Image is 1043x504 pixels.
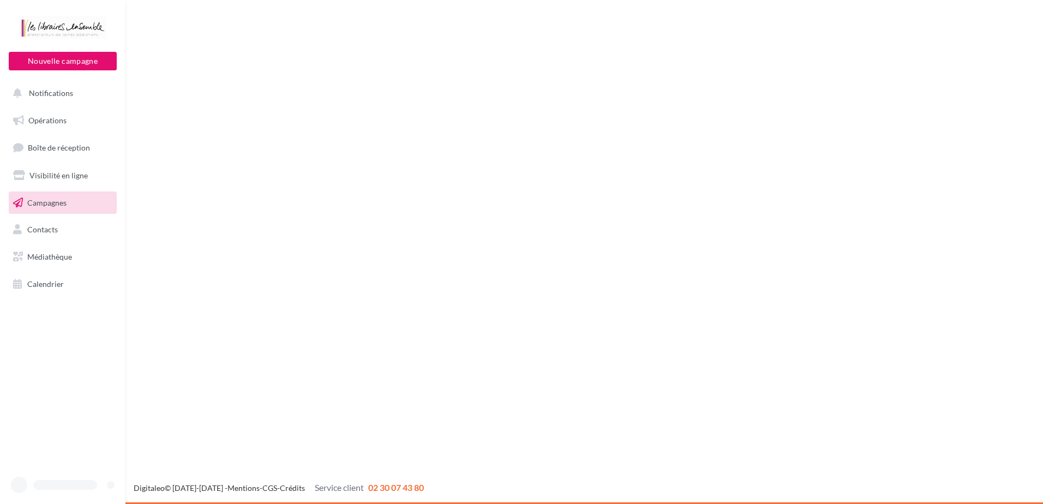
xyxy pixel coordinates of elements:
[134,483,424,493] span: © [DATE]-[DATE] - - -
[7,136,119,159] a: Boîte de réception
[7,245,119,268] a: Médiathèque
[29,88,73,98] span: Notifications
[315,482,364,493] span: Service client
[29,171,88,180] span: Visibilité en ligne
[9,52,117,70] button: Nouvelle campagne
[7,218,119,241] a: Contacts
[27,279,64,289] span: Calendrier
[7,273,119,296] a: Calendrier
[28,143,90,152] span: Boîte de réception
[227,483,260,493] a: Mentions
[262,483,277,493] a: CGS
[7,164,119,187] a: Visibilité en ligne
[134,483,165,493] a: Digitaleo
[7,191,119,214] a: Campagnes
[7,82,115,105] button: Notifications
[7,109,119,132] a: Opérations
[27,197,67,207] span: Campagnes
[28,116,67,125] span: Opérations
[27,225,58,234] span: Contacts
[368,482,424,493] span: 02 30 07 43 80
[280,483,305,493] a: Crédits
[27,252,72,261] span: Médiathèque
